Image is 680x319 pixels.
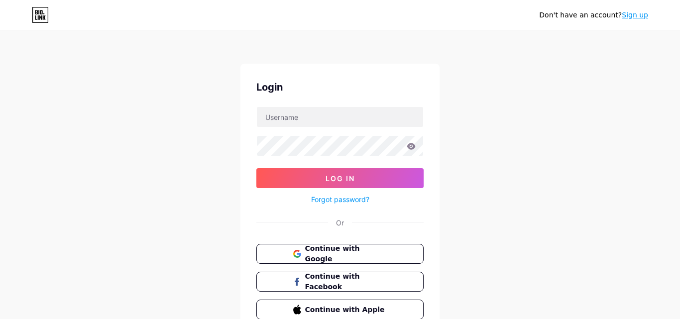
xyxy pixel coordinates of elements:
[256,244,424,264] button: Continue with Google
[305,305,387,315] span: Continue with Apple
[336,217,344,228] div: Or
[257,107,423,127] input: Username
[305,271,387,292] span: Continue with Facebook
[256,80,424,95] div: Login
[311,194,369,205] a: Forgot password?
[256,272,424,292] button: Continue with Facebook
[256,168,424,188] button: Log In
[326,174,355,183] span: Log In
[305,243,387,264] span: Continue with Google
[622,11,648,19] a: Sign up
[539,10,648,20] div: Don't have an account?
